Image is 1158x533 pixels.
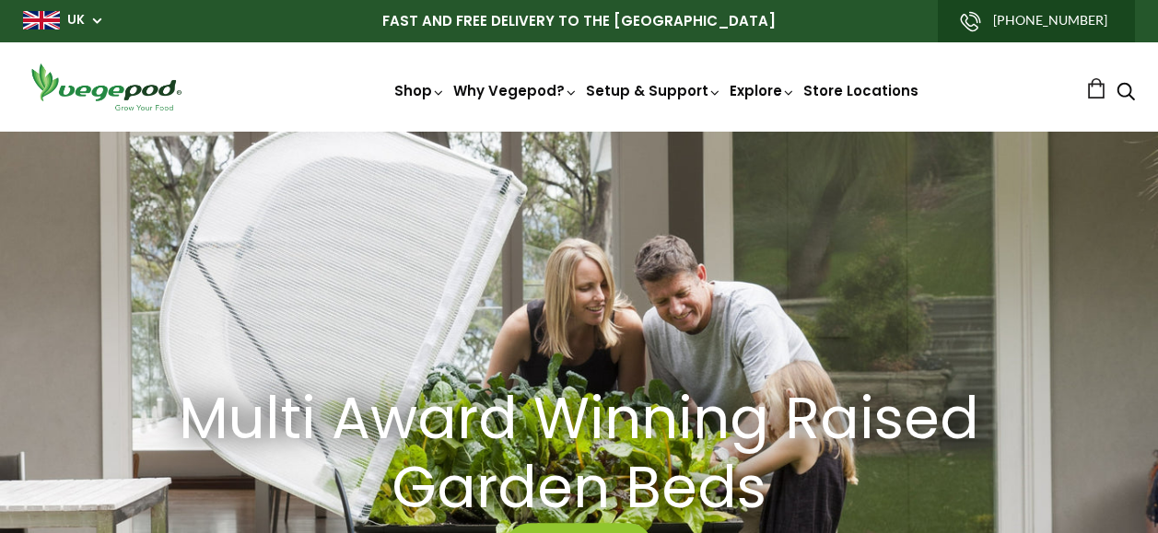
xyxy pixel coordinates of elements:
a: Store Locations [803,81,918,100]
a: Explore [730,81,796,100]
a: Search [1117,84,1135,103]
a: UK [67,11,85,29]
a: Shop [394,81,446,100]
a: Why Vegepod? [453,81,579,100]
img: gb_large.png [23,11,60,29]
a: Setup & Support [586,81,722,100]
a: Multi Award Winning Raised Garden Beds [110,385,1047,523]
img: Vegepod [23,61,189,113]
h2: Multi Award Winning Raised Garden Beds [165,385,994,523]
